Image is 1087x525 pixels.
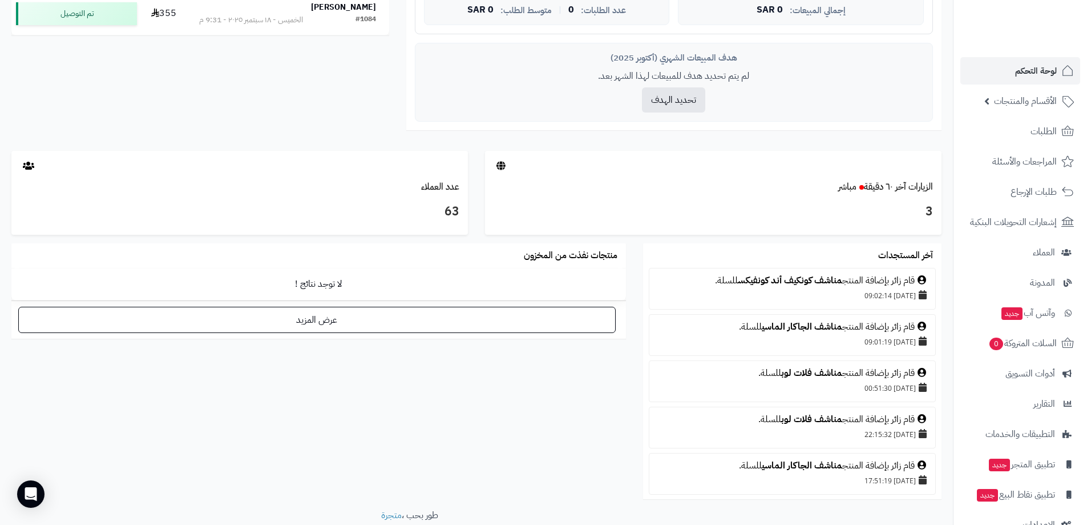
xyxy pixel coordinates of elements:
[960,451,1080,478] a: تطبيق المتجرجديد
[11,268,626,300] td: لا توجد نتائج !
[20,202,459,222] h3: 63
[738,274,842,287] a: مناشف كونكيف أند كونفيكس
[1031,123,1057,139] span: الطلبات
[960,118,1080,145] a: الطلبات
[655,274,930,287] div: قام زائر بإضافة المنتج للسلة.
[977,489,998,502] span: جديد
[655,320,930,334] div: قام زائر بإضافة المنتج للسلة.
[790,6,846,15] span: إجمالي المبيعات:
[985,426,1055,442] span: التطبيقات والخدمات
[970,214,1057,230] span: إشعارات التحويلات البنكية
[992,154,1057,170] span: المراجعات والأسئلة
[421,180,459,194] a: عدد العملاء
[960,330,1080,357] a: السلات المتروكة0
[500,6,552,15] span: متوسط الطلب:
[199,14,303,26] div: الخميس - ١٨ سبتمبر ٢٠٢٥ - 9:31 م
[762,459,842,472] a: مناشف الجاكار الماسي
[18,307,616,333] a: عرض المزيد
[655,380,930,396] div: [DATE] 00:51:30
[1005,366,1055,382] span: أدوات التسويق
[381,508,402,522] a: متجرة
[960,481,1080,508] a: تطبيق نقاط البيعجديد
[960,209,1080,236] a: إشعارات التحويلات البنكية
[1015,63,1057,79] span: لوحة التحكم
[467,5,494,15] span: 0 SAR
[559,6,561,14] span: |
[494,202,933,222] h3: 3
[1001,307,1023,320] span: جديد
[581,6,626,15] span: عدد الطلبات:
[960,360,1080,387] a: أدوات التسويق
[655,334,930,350] div: [DATE] 09:01:19
[988,456,1055,472] span: تطبيق المتجر
[781,412,842,426] a: مناشف فلات لوب
[655,367,930,380] div: قام زائر بإضافة المنتج للسلة.
[355,14,376,26] div: #1084
[1030,275,1055,291] span: المدونة
[311,1,376,13] strong: [PERSON_NAME]
[655,287,930,303] div: [DATE] 09:02:14
[781,366,842,380] a: مناشف فلات لوب
[838,180,856,194] small: مباشر
[976,487,1055,503] span: تطبيق نقاط البيع
[17,480,45,508] div: Open Intercom Messenger
[960,420,1080,448] a: التطبيقات والخدمات
[568,5,574,15] span: 0
[424,52,924,64] div: هدف المبيعات الشهري (أكتوبر 2025)
[1009,18,1076,42] img: logo-2.png
[960,239,1080,266] a: العملاء
[878,251,933,261] h3: آخر المستجدات
[960,269,1080,296] a: المدونة
[762,320,842,334] a: مناشف الجاكار الماسي
[989,459,1010,471] span: جديد
[1033,245,1055,261] span: العملاء
[960,178,1080,206] a: طلبات الإرجاع
[655,472,930,488] div: [DATE] 17:51:19
[424,70,924,83] p: لم يتم تحديد هدف للمبيعات لهذا الشهر بعد.
[1000,305,1055,321] span: وآتس آب
[994,93,1057,109] span: الأقسام والمنتجات
[655,459,930,472] div: قام زائر بإضافة المنتج للسلة.
[757,5,783,15] span: 0 SAR
[960,299,1080,327] a: وآتس آبجديد
[524,251,617,261] h3: منتجات نفذت من المخزون
[960,57,1080,85] a: لوحة التحكم
[655,426,930,442] div: [DATE] 22:15:32
[838,180,933,194] a: الزيارات آخر ٦٠ دقيقةمباشر
[642,87,705,113] button: تحديد الهدف
[960,148,1080,175] a: المراجعات والأسئلة
[989,337,1004,351] span: 0
[1011,184,1057,200] span: طلبات الإرجاع
[1033,396,1055,412] span: التقارير
[960,390,1080,418] a: التقارير
[16,2,137,25] div: تم التوصيل
[988,335,1057,351] span: السلات المتروكة
[655,413,930,426] div: قام زائر بإضافة المنتج للسلة.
